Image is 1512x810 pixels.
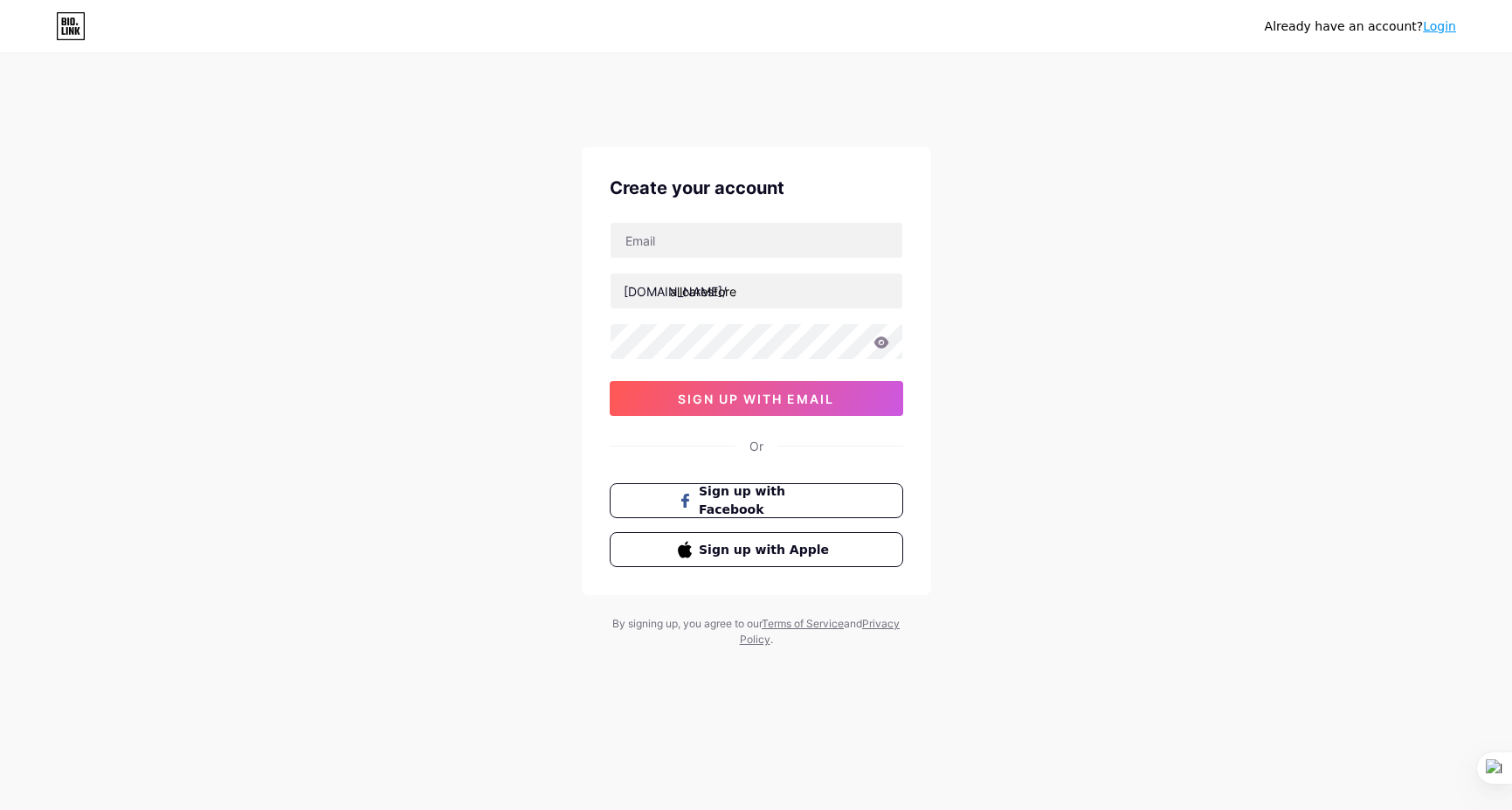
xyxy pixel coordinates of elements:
[611,273,902,308] input: username
[610,532,903,567] button: Sign up with Apple
[610,483,903,518] button: Sign up with Facebook
[610,175,903,201] div: Create your account
[699,482,834,519] span: Sign up with Facebook
[749,437,763,455] div: Or
[699,541,834,559] span: Sign up with Apple
[1265,17,1456,36] div: Already have an account?
[678,391,834,406] span: sign up with email
[624,282,727,301] div: [DOMAIN_NAME]/
[608,616,905,647] div: By signing up, you agree to our and .
[611,223,902,258] input: Email
[762,617,844,630] a: Terms of Service
[610,381,903,416] button: sign up with email
[1423,19,1456,33] a: Login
